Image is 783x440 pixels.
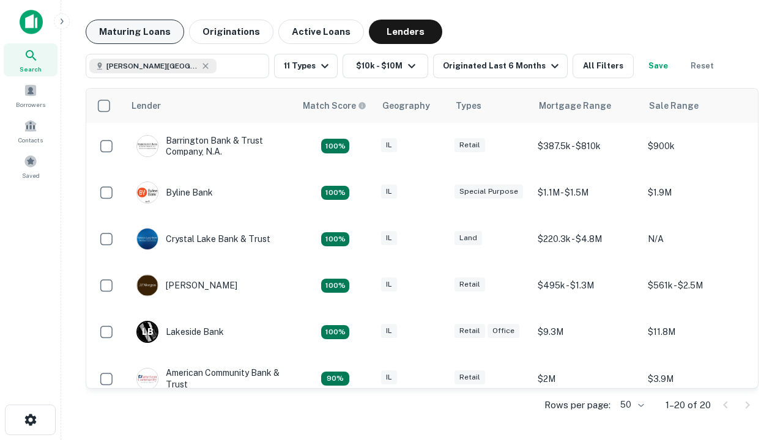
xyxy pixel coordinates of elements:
div: Geography [382,98,430,113]
div: Lender [132,98,161,113]
p: Rows per page: [544,398,610,413]
div: Byline Bank [136,182,213,204]
span: Borrowers [16,100,45,109]
th: Geography [375,89,448,123]
div: IL [381,324,397,338]
div: Matching Properties: 3, hasApolloMatch: undefined [321,139,349,153]
td: $561k - $2.5M [642,262,752,309]
td: $220.3k - $4.8M [532,216,642,262]
th: Sale Range [642,89,752,123]
div: Crystal Lake Bank & Trust [136,228,270,250]
button: Maturing Loans [86,20,184,44]
img: picture [137,275,158,296]
img: picture [137,182,158,203]
h6: Match Score [303,99,364,112]
th: Lender [124,89,295,123]
div: Types [456,98,481,113]
div: IL [381,370,397,384]
div: IL [381,138,397,152]
td: $2M [532,355,642,402]
div: Sale Range [649,98,699,113]
div: Land [455,231,482,245]
div: Special Purpose [455,185,523,199]
td: $3.9M [642,355,752,402]
td: $9.3M [532,309,642,355]
div: Retail [455,324,485,338]
th: Capitalize uses an advanced AI algorithm to match your search with the best lender. The match sco... [295,89,375,123]
span: Search [20,64,42,74]
button: Save your search to get updates of matches that match your search criteria. [639,54,678,78]
button: Originated Last 6 Months [433,54,568,78]
button: Originations [189,20,273,44]
button: Active Loans [278,20,364,44]
div: Mortgage Range [539,98,611,113]
button: Lenders [369,20,442,44]
div: Barrington Bank & Trust Company, N.a. [136,135,283,157]
div: Office [488,324,519,338]
a: Saved [4,150,58,183]
img: capitalize-icon.png [20,10,43,34]
span: Saved [22,170,40,180]
img: picture [137,369,158,389]
span: Contacts [18,135,43,145]
div: Lakeside Bank [136,321,224,343]
button: $10k - $10M [343,54,428,78]
a: Borrowers [4,79,58,112]
button: 11 Types [274,54,338,78]
button: Reset [683,54,722,78]
img: picture [137,136,158,156]
div: IL [381,185,397,199]
div: Matching Properties: 4, hasApolloMatch: undefined [321,232,349,247]
p: L B [142,326,153,339]
span: [PERSON_NAME][GEOGRAPHIC_DATA], [GEOGRAPHIC_DATA] [106,61,198,71]
iframe: Chat Widget [722,342,783,401]
div: American Community Bank & Trust [136,367,283,389]
th: Mortgage Range [532,89,642,123]
div: Matching Properties: 2, hasApolloMatch: undefined [321,372,349,386]
div: Retail [455,138,485,152]
th: Types [448,89,532,123]
td: N/A [642,216,752,262]
div: IL [381,277,397,291]
div: 50 [615,396,646,414]
div: [PERSON_NAME] [136,274,237,296]
div: Originated Last 6 Months [443,59,562,73]
div: Retail [455,370,485,384]
button: All Filters [573,54,634,78]
a: Contacts [4,114,58,147]
td: $1.9M [642,169,752,216]
td: $387.5k - $810k [532,123,642,169]
div: Capitalize uses an advanced AI algorithm to match your search with the best lender. The match sco... [303,99,366,112]
div: Matching Properties: 3, hasApolloMatch: undefined [321,186,349,200]
div: Retail [455,277,485,291]
p: 1–20 of 20 [666,398,711,413]
td: $11.8M [642,309,752,355]
div: IL [381,231,397,245]
img: picture [137,229,158,249]
a: Search [4,43,58,76]
td: $900k [642,123,752,169]
div: Matching Properties: 3, hasApolloMatch: undefined [321,279,349,293]
div: Matching Properties: 3, hasApolloMatch: undefined [321,325,349,340]
td: $1.1M - $1.5M [532,169,642,216]
td: $495k - $1.3M [532,262,642,309]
